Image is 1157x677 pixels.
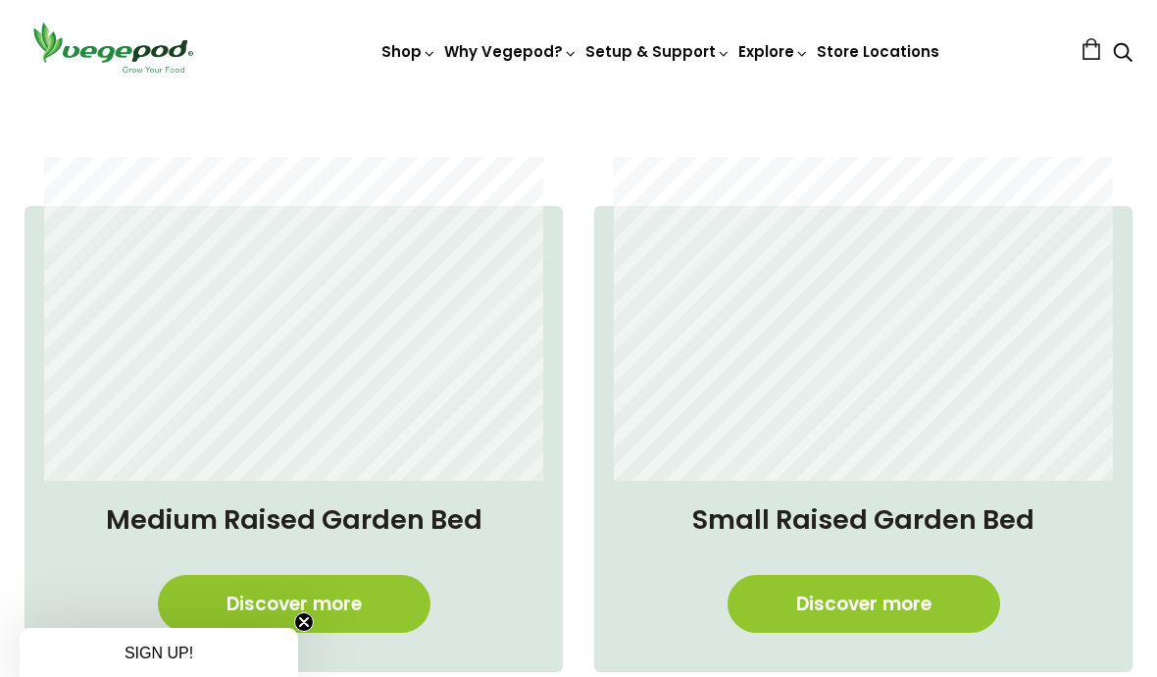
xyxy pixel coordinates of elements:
a: Store Locations [817,41,939,62]
a: Discover more [158,575,430,633]
a: Shop [381,41,436,62]
a: Discover more [728,575,1000,633]
a: Setup & Support [585,41,730,62]
h4: Medium Raised Garden Bed [44,500,543,540]
img: Vegepod [25,20,201,76]
a: Search [1113,44,1132,65]
button: Close teaser [294,612,314,632]
h4: Small Raised Garden Bed [614,500,1113,540]
span: SIGN UP! [125,645,193,661]
div: SIGN UP!Close teaser [20,628,298,677]
a: Explore [738,41,809,62]
a: Why Vegepod? [444,41,578,62]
